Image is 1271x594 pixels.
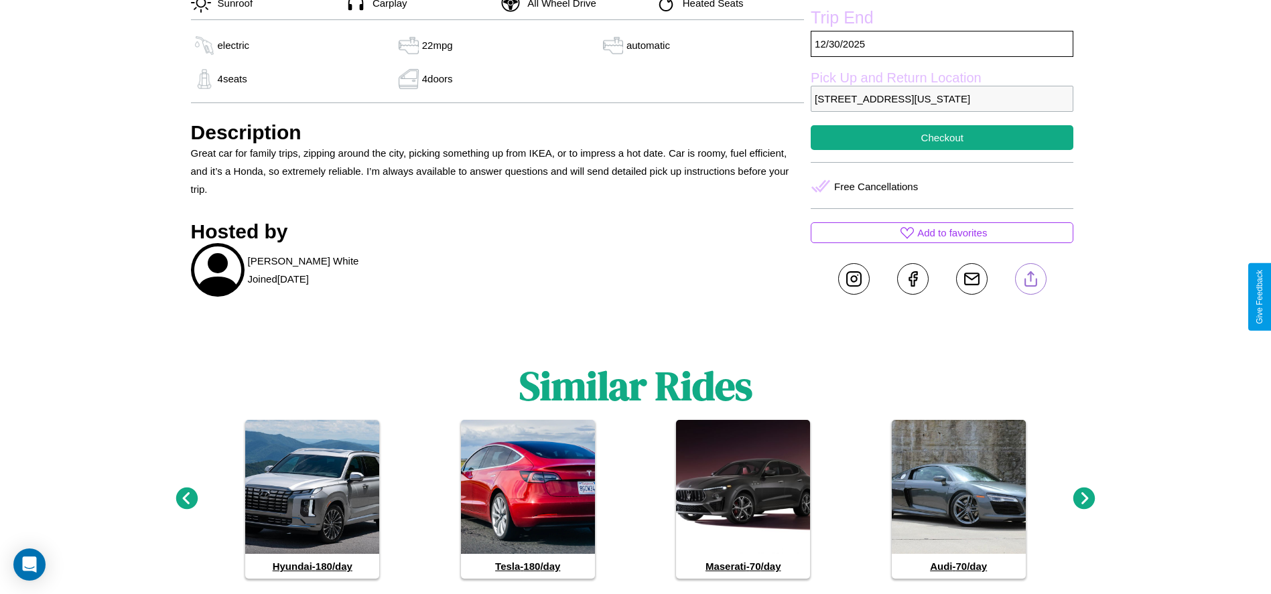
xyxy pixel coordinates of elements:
a: Maserati-70/day [676,420,810,579]
button: Add to favorites [811,222,1073,243]
p: [STREET_ADDRESS][US_STATE] [811,86,1073,112]
h3: Description [191,121,805,144]
p: 4 seats [218,70,247,88]
p: [PERSON_NAME] White [248,252,359,270]
img: gas [191,35,218,56]
h4: Audi - 70 /day [892,554,1026,579]
p: Add to favorites [917,224,987,242]
div: Give Feedback [1255,270,1264,324]
img: gas [395,69,422,89]
h4: Hyundai - 180 /day [245,554,379,579]
p: Joined [DATE] [248,270,309,288]
p: 4 doors [422,70,453,88]
img: gas [191,69,218,89]
h4: Maserati - 70 /day [676,554,810,579]
h3: Hosted by [191,220,805,243]
img: gas [395,35,422,56]
p: Great car for family trips, zipping around the city, picking something up from IKEA, or to impres... [191,144,805,198]
h4: Tesla - 180 /day [461,554,595,579]
button: Checkout [811,125,1073,150]
a: Hyundai-180/day [245,420,379,579]
label: Pick Up and Return Location [811,70,1073,86]
a: Audi-70/day [892,420,1026,579]
label: Trip End [811,8,1073,31]
img: gas [600,35,626,56]
h1: Similar Rides [519,358,752,413]
p: electric [218,36,250,54]
p: 22 mpg [422,36,453,54]
p: 12 / 30 / 2025 [811,31,1073,57]
div: Open Intercom Messenger [13,548,46,581]
p: automatic [626,36,670,54]
p: Free Cancellations [834,177,918,196]
a: Tesla-180/day [461,420,595,579]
